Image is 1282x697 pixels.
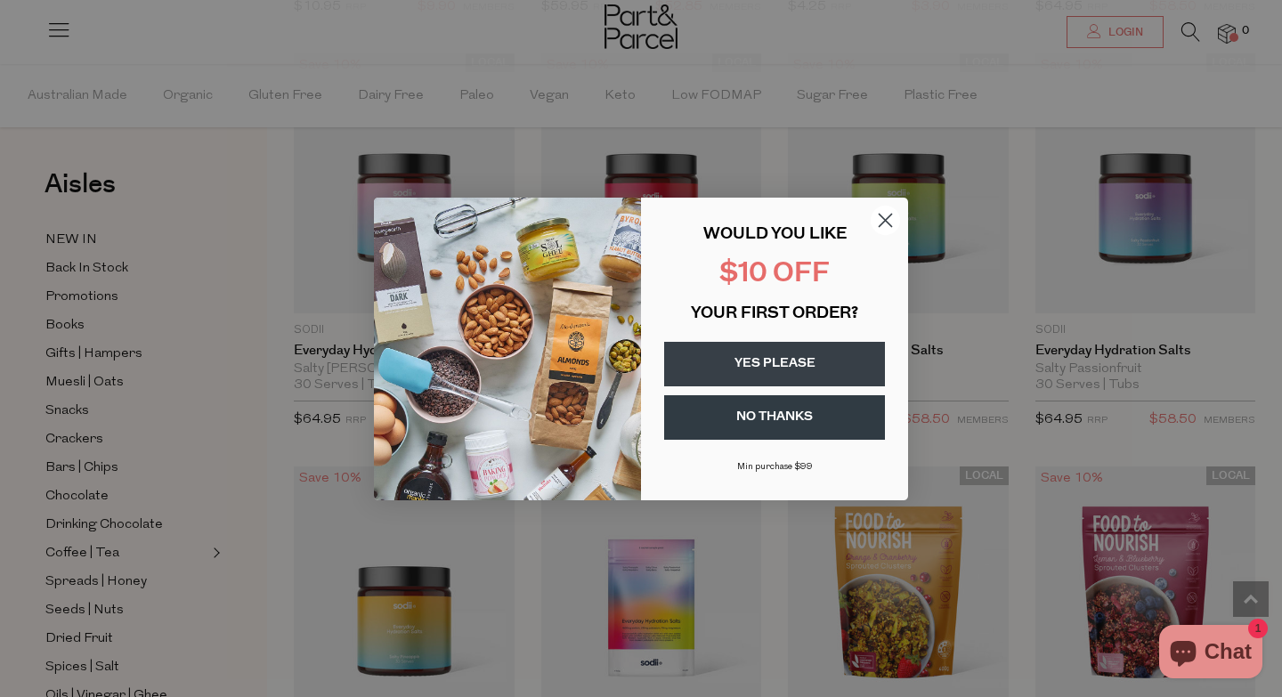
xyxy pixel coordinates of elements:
[691,306,858,322] span: YOUR FIRST ORDER?
[719,261,830,288] span: $10 OFF
[870,205,901,236] button: Close dialog
[374,198,641,500] img: 43fba0fb-7538-40bc-babb-ffb1a4d097bc.jpeg
[703,227,847,243] span: WOULD YOU LIKE
[664,342,885,386] button: YES PLEASE
[664,395,885,440] button: NO THANKS
[737,462,813,472] span: Min purchase $99
[1154,625,1268,683] inbox-online-store-chat: Shopify online store chat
